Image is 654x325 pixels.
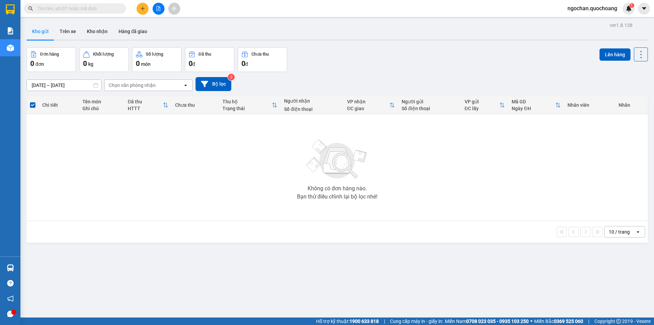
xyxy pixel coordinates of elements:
[7,44,14,51] img: warehouse-icon
[40,52,59,57] div: Đơn hàng
[172,6,176,11] span: aim
[109,82,156,89] div: Chọn văn phòng nhận
[251,52,269,57] div: Chưa thu
[308,186,367,191] div: Không có đơn hàng nào.
[141,61,151,67] span: món
[189,59,192,68] span: 0
[297,194,377,200] div: Bạn thử điều chỉnh lại bộ lọc nhé!
[136,59,140,68] span: 0
[347,99,389,104] div: VP nhận
[27,23,54,40] button: Kho gửi
[124,96,172,114] th: Toggle SortBy
[192,61,195,67] span: đ
[222,106,272,111] div: Trạng thái
[638,3,650,15] button: caret-down
[619,102,644,108] div: Nhãn
[466,319,529,324] strong: 0708 023 035 - 0935 103 250
[349,319,379,324] strong: 1900 633 818
[196,77,231,91] button: Bộ lọc
[530,320,532,323] span: ⚪️
[54,23,81,40] button: Trên xe
[199,52,211,57] div: Đã thu
[81,23,113,40] button: Kho nhận
[512,99,555,104] div: Mã GD
[461,96,509,114] th: Toggle SortBy
[616,319,621,324] span: copyright
[284,98,340,104] div: Người nhận
[175,102,216,108] div: Chưa thu
[82,99,121,104] div: Tên món
[599,48,630,61] button: Lên hàng
[79,47,129,72] button: Khối lượng0kg
[146,52,163,57] div: Số lượng
[347,106,389,111] div: ĐC giao
[128,99,163,104] div: Đã thu
[93,52,114,57] div: Khối lượng
[245,61,248,67] span: đ
[168,3,180,15] button: aim
[344,96,398,114] th: Toggle SortBy
[156,6,161,11] span: file-add
[626,5,632,12] img: icon-new-feature
[82,106,121,111] div: Ghi chú
[30,59,34,68] span: 0
[445,317,529,325] span: Miền Nam
[137,3,149,15] button: plus
[219,96,281,114] th: Toggle SortBy
[153,3,165,15] button: file-add
[28,6,33,11] span: search
[610,21,633,29] div: ver 1.8.138
[588,317,589,325] span: |
[609,228,630,235] div: 10 / trang
[562,4,623,13] span: ngochan.quochoang
[316,317,379,325] span: Hỗ trợ kỹ thuật:
[402,99,458,104] div: Người gửi
[384,317,385,325] span: |
[7,295,14,302] span: notification
[465,106,500,111] div: ĐC lấy
[303,135,371,183] img: svg+xml;base64,PHN2ZyBjbGFzcz0ibGlzdC1wbHVnX19zdmciIHhtbG5zPSJodHRwOi8vd3d3LnczLm9yZy8yMDAwL3N2Zy...
[132,47,182,72] button: Số lượng0món
[512,106,555,111] div: Ngày ĐH
[402,106,458,111] div: Số điện thoại
[183,83,188,88] svg: open
[42,102,75,108] div: Chi tiết
[35,61,44,67] span: đơn
[222,99,272,104] div: Thu hộ
[140,6,145,11] span: plus
[390,317,443,325] span: Cung cấp máy in - giấy in:
[88,61,93,67] span: kg
[554,319,583,324] strong: 0369 525 060
[567,102,611,108] div: Nhân viên
[534,317,583,325] span: Miền Bắc
[7,27,14,34] img: solution-icon
[7,311,14,317] span: message
[7,264,14,271] img: warehouse-icon
[629,3,634,8] sup: 1
[128,106,163,111] div: HTTT
[630,3,633,8] span: 1
[7,280,14,286] span: question-circle
[238,47,287,72] button: Chưa thu0đ
[37,5,118,12] input: Tìm tên, số ĐT hoặc mã đơn
[284,106,340,112] div: Số điện thoại
[465,99,500,104] div: VP gửi
[6,4,15,15] img: logo-vxr
[27,80,101,91] input: Select a date range.
[508,96,564,114] th: Toggle SortBy
[185,47,234,72] button: Đã thu0đ
[27,47,76,72] button: Đơn hàng0đơn
[113,23,153,40] button: Hàng đã giao
[228,74,235,80] sup: 2
[635,229,641,235] svg: open
[242,59,245,68] span: 0
[83,59,87,68] span: 0
[641,5,647,12] span: caret-down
